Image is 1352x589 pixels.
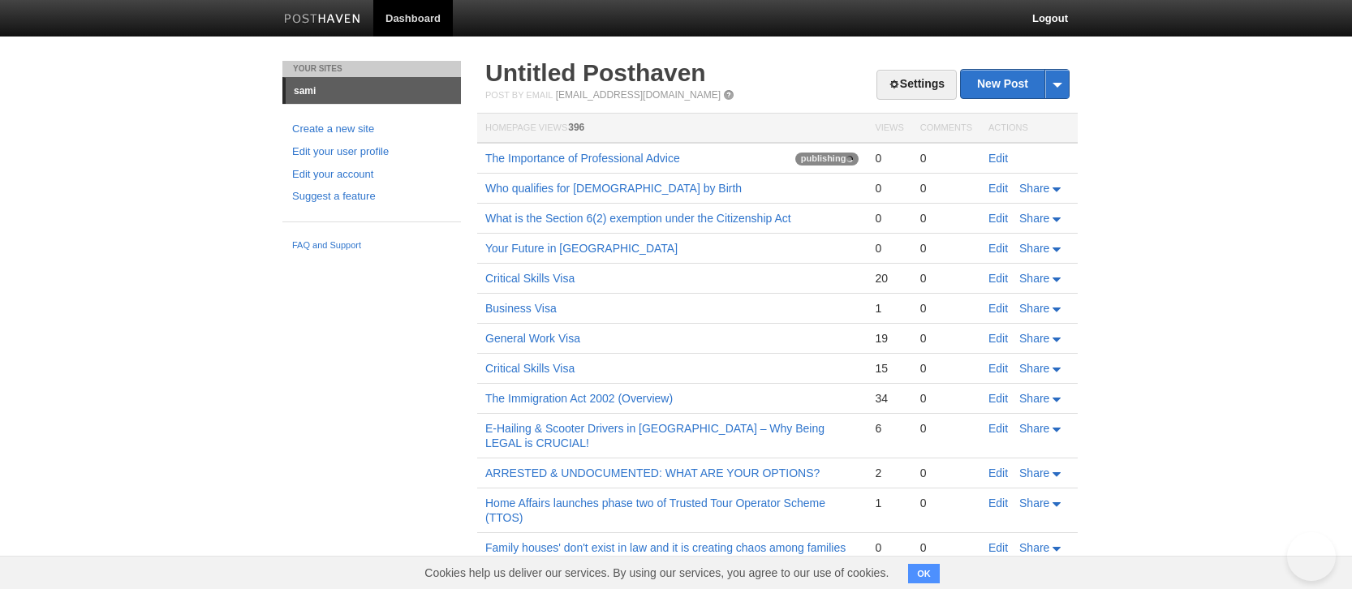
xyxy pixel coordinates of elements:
a: Critical Skills Visa [485,272,575,285]
a: [EMAIL_ADDRESS][DOMAIN_NAME] [556,89,721,101]
div: 15 [875,361,903,376]
th: Comments [912,114,980,144]
div: 34 [875,391,903,406]
img: Posthaven-bar [284,14,361,26]
iframe: Help Scout Beacon - Open [1287,532,1336,581]
a: Edit [988,272,1008,285]
div: 0 [875,151,903,166]
span: Share [1019,392,1049,405]
a: New Post [961,70,1069,98]
div: 0 [875,181,903,196]
a: What is the Section 6(2) exemption under the Citizenship Act [485,212,791,225]
a: Who qualifies for [DEMOGRAPHIC_DATA] by Birth [485,182,742,195]
span: Share [1019,497,1049,509]
div: 0 [920,301,972,316]
a: Edit [988,152,1008,165]
div: 20 [875,271,903,286]
a: Home Affairs launches phase two of Trusted Tour Operator Scheme (TTOS) [485,497,825,524]
span: Share [1019,541,1049,554]
div: 0 [920,271,972,286]
li: Your Sites [282,61,461,77]
span: Share [1019,212,1049,225]
a: Edit [988,362,1008,375]
a: Edit [988,302,1008,315]
a: Edit [988,182,1008,195]
a: Edit [988,332,1008,345]
div: 0 [920,181,972,196]
div: 6 [875,421,903,436]
img: loading-tiny-gray.gif [846,156,853,162]
div: 0 [920,391,972,406]
div: 0 [875,540,903,555]
a: FAQ and Support [292,239,451,253]
a: General Work Visa [485,332,580,345]
span: Share [1019,242,1049,255]
th: Actions [980,114,1078,144]
span: Share [1019,332,1049,345]
span: 396 [568,122,584,133]
span: Share [1019,362,1049,375]
div: 1 [875,301,903,316]
span: publishing [795,153,859,166]
a: Edit [988,466,1008,479]
div: 0 [875,241,903,256]
a: Untitled Posthaven [485,59,706,86]
a: Edit [988,212,1008,225]
a: Suggest a feature [292,188,451,205]
a: The Importance of Professional Advice [485,152,680,165]
span: Share [1019,182,1049,195]
div: 19 [875,331,903,346]
a: Edit [988,392,1008,405]
a: Critical Skills Visa [485,362,575,375]
span: Share [1019,422,1049,435]
span: Cookies help us deliver our services. By using our services, you agree to our use of cookies. [408,557,905,589]
a: Edit [988,242,1008,255]
a: ARRESTED & UNDOCUMENTED: WHAT ARE YOUR OPTIONS? [485,466,820,479]
a: sami [286,78,461,104]
a: Edit [988,497,1008,509]
div: 0 [920,540,972,555]
a: Edit [988,541,1008,554]
div: 0 [920,466,972,480]
a: Your Future in [GEOGRAPHIC_DATA] [485,242,678,255]
div: 0 [920,241,972,256]
div: 0 [875,211,903,226]
div: 0 [920,331,972,346]
a: Edit [988,422,1008,435]
a: The Immigration Act 2002 (Overview) [485,392,673,405]
div: 1 [875,496,903,510]
div: 0 [920,361,972,376]
span: Share [1019,466,1049,479]
div: 2 [875,466,903,480]
a: Settings [876,70,957,100]
span: Share [1019,272,1049,285]
span: Share [1019,302,1049,315]
a: E-Hailing & Scooter Drivers in [GEOGRAPHIC_DATA] – Why Being LEGAL is CRUCIAL! [485,422,825,449]
div: 0 [920,421,972,436]
a: Edit your account [292,166,451,183]
div: 0 [920,151,972,166]
div: 0 [920,496,972,510]
a: Create a new site [292,121,451,138]
button: OK [908,564,940,583]
div: 0 [920,211,972,226]
th: Homepage Views [477,114,867,144]
span: Post by Email [485,90,553,100]
a: Business Visa [485,302,557,315]
a: Family houses' don't exist in law and it is creating chaos among families [485,541,846,554]
th: Views [867,114,911,144]
a: Edit your user profile [292,144,451,161]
